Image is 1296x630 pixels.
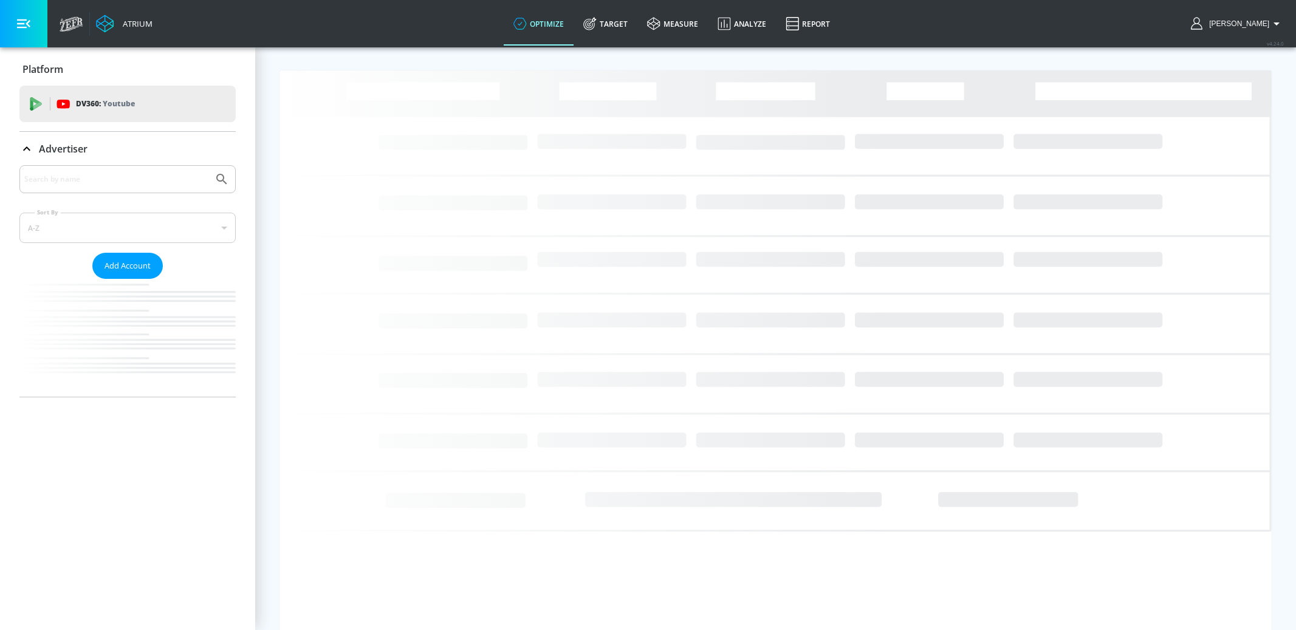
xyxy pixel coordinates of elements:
div: A-Z [19,213,236,243]
a: measure [637,2,708,46]
a: optimize [504,2,574,46]
p: Advertiser [39,142,87,156]
div: Platform [19,52,236,86]
a: Atrium [96,15,153,33]
p: DV360: [76,97,135,111]
a: Report [776,2,840,46]
p: Youtube [103,97,135,110]
div: Atrium [118,18,153,29]
button: Add Account [92,253,163,279]
span: login as: casey.cohen@zefr.com [1204,19,1269,28]
nav: list of Advertiser [19,279,236,397]
p: Platform [22,63,63,76]
div: Advertiser [19,132,236,166]
button: [PERSON_NAME] [1191,16,1284,31]
div: Advertiser [19,165,236,397]
label: Sort By [35,208,61,216]
a: Target [574,2,637,46]
input: Search by name [24,171,208,187]
span: v 4.24.0 [1267,40,1284,47]
span: Add Account [105,259,151,273]
a: Analyze [708,2,776,46]
div: DV360: Youtube [19,86,236,122]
